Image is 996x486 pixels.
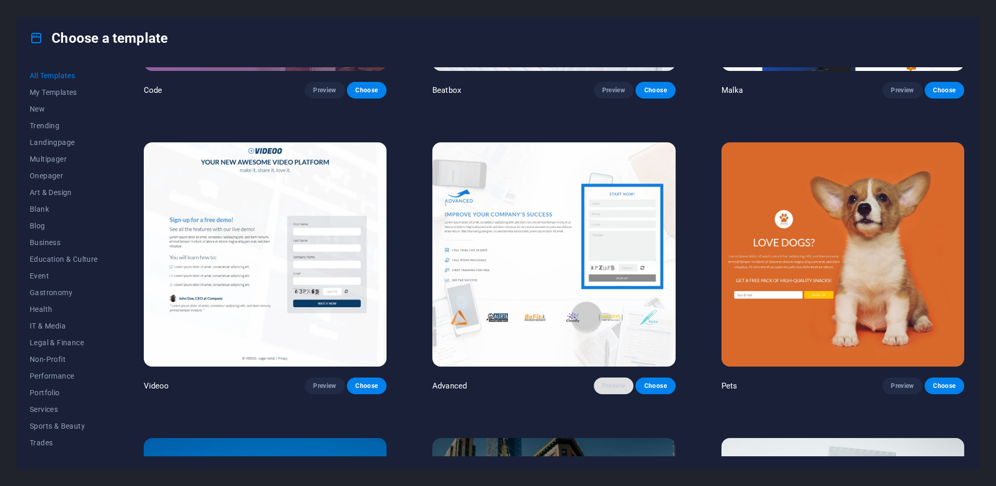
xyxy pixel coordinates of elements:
[30,338,98,347] span: Legal & Finance
[30,172,98,180] span: Onepager
[30,368,98,384] button: Performance
[30,318,98,334] button: IT & Media
[30,355,98,363] span: Non-Profit
[30,84,98,101] button: My Templates
[30,67,98,84] button: All Templates
[30,455,98,464] span: Travel
[30,184,98,201] button: Art & Design
[30,272,98,280] span: Event
[30,401,98,418] button: Services
[30,151,98,167] button: Multipager
[933,382,956,390] span: Choose
[347,82,387,99] button: Choose
[30,138,98,147] span: Landingpage
[347,378,387,394] button: Choose
[30,322,98,330] span: IT & Media
[602,86,625,94] span: Preview
[30,30,168,46] h4: Choose a template
[933,86,956,94] span: Choose
[30,255,98,263] span: Education & Culture
[636,82,675,99] button: Choose
[644,86,667,94] span: Choose
[313,382,336,390] span: Preview
[30,439,98,447] span: Trades
[305,378,344,394] button: Preview
[30,372,98,380] span: Performance
[636,378,675,394] button: Choose
[594,82,633,99] button: Preview
[925,82,964,99] button: Choose
[30,301,98,318] button: Health
[602,382,625,390] span: Preview
[30,284,98,301] button: Gastronomy
[30,88,98,96] span: My Templates
[30,451,98,468] button: Travel
[30,288,98,297] span: Gastronomy
[721,142,964,367] img: Pets
[30,217,98,234] button: Blog
[30,222,98,230] span: Blog
[30,384,98,401] button: Portfolio
[30,134,98,151] button: Landingpage
[144,381,169,391] p: Videoo
[30,205,98,213] span: Blank
[882,378,922,394] button: Preview
[30,201,98,217] button: Blank
[432,85,461,95] p: Beatbox
[30,351,98,368] button: Non-Profit
[30,251,98,268] button: Education & Culture
[30,188,98,197] span: Art & Design
[355,382,378,390] span: Choose
[30,71,98,80] span: All Templates
[30,121,98,130] span: Trending
[30,234,98,251] button: Business
[30,167,98,184] button: Onepager
[432,381,467,391] p: Advanced
[721,85,743,95] p: Malka
[144,85,163,95] p: Code
[355,86,378,94] span: Choose
[30,422,98,430] span: Sports & Beauty
[30,334,98,351] button: Legal & Finance
[30,268,98,284] button: Event
[644,382,667,390] span: Choose
[30,117,98,134] button: Trending
[30,305,98,313] span: Health
[432,142,675,367] img: Advanced
[30,155,98,163] span: Multipager
[30,238,98,247] span: Business
[305,82,344,99] button: Preview
[30,388,98,397] span: Portfolio
[594,378,633,394] button: Preview
[882,82,922,99] button: Preview
[30,418,98,434] button: Sports & Beauty
[30,434,98,451] button: Trades
[144,142,387,367] img: Videoo
[891,86,914,94] span: Preview
[721,381,738,391] p: Pets
[30,105,98,113] span: New
[30,405,98,414] span: Services
[30,101,98,117] button: New
[313,86,336,94] span: Preview
[891,382,914,390] span: Preview
[925,378,964,394] button: Choose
